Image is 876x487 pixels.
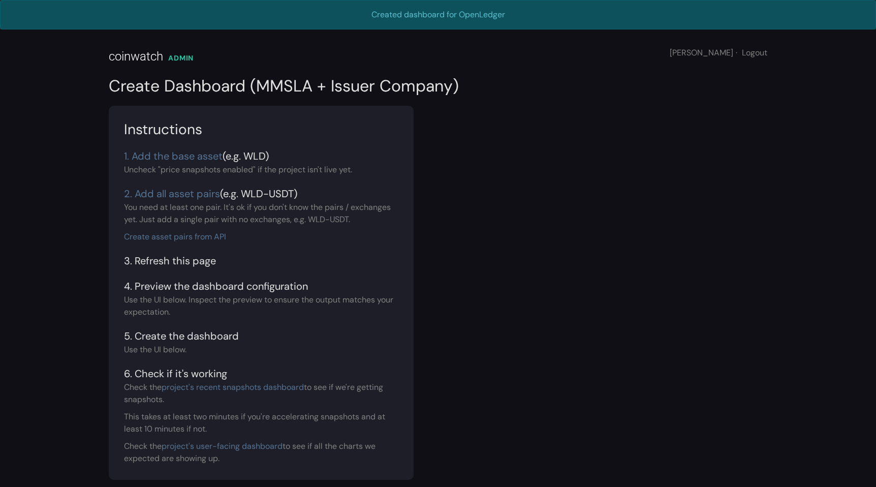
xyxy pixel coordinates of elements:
div: (e.g. WLD) [124,148,398,164]
a: project's user-facing dashboard [162,441,283,451]
div: Check the to see if all the charts we expected are showing up. [124,440,398,465]
div: Use the UI below. [124,344,398,356]
div: You need at least one pair. It's ok if you don't know the pairs / exchanges yet. Just add a singl... [124,201,398,243]
a: 1. Add the base asset [124,149,223,163]
div: Use the UI below. Inspect the preview to ensure the output matches your expectation. [124,294,398,318]
div: This takes at least two minutes if you're accelerating snapshots and at least 10 minutes if not. [124,411,398,435]
span: · [736,47,737,58]
div: Check the to see if we're getting snapshots. [124,381,398,406]
div: (e.g. WLD-USDT) [124,186,398,201]
div: 4. Preview the dashboard configuration [124,279,398,294]
div: 6. Check if it's working [124,366,398,381]
div: ADMIN [168,53,194,64]
a: Create asset pairs from API [124,231,226,242]
a: project's recent snapshots dashboard [162,382,304,392]
a: Logout [742,47,767,58]
div: 5. Create the dashboard [124,328,398,344]
h2: Create Dashboard (MMSLA + Issuer Company) [109,76,767,96]
div: Uncheck "price snapshots enabled" if the project isn't live yet. [124,164,398,176]
div: 3. Refresh this page [124,253,398,268]
div: [PERSON_NAME] [670,47,767,59]
a: 2. Add all asset pairs [124,187,220,200]
h3: Instructions [124,121,398,138]
a: coinwatch ADMIN [109,29,194,76]
div: coinwatch [109,47,163,66]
